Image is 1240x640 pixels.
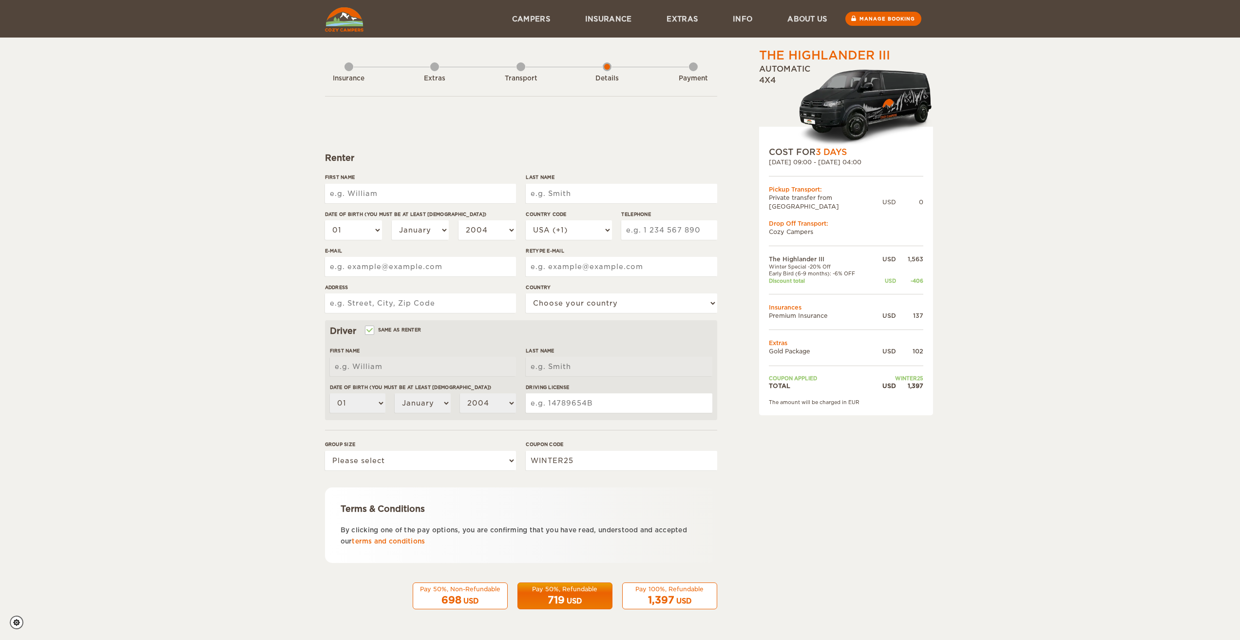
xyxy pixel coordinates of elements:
div: Insurance [322,74,376,83]
div: Extras [408,74,461,83]
a: Cookie settings [10,616,30,629]
label: Last Name [526,174,717,181]
label: Country [526,284,717,291]
span: 719 [548,594,565,606]
label: Date of birth (You must be at least [DEMOGRAPHIC_DATA]) [330,384,516,391]
div: Automatic 4x4 [759,64,933,146]
button: Pay 50%, Refundable 719 USD [517,582,612,610]
td: Winter Special -20% Off [769,263,874,270]
div: USD [567,596,582,606]
p: By clicking one of the pay options, you are confirming that you have read, understood and accepte... [341,524,702,547]
label: Address [325,284,516,291]
div: 0 [896,198,923,206]
div: Transport [494,74,548,83]
td: Cozy Campers [769,228,923,236]
input: e.g. 14789654B [526,393,712,413]
label: Country Code [526,211,611,218]
input: e.g. Smith [526,357,712,376]
a: terms and conditions [352,538,425,545]
input: e.g. William [330,357,516,376]
td: The Highlander III [769,255,874,263]
div: 102 [896,347,923,355]
td: WINTER25 [873,375,923,382]
div: Driver [330,325,712,337]
td: Discount total [769,277,874,284]
div: Drop Off Transport: [769,219,923,228]
div: The amount will be charged in EUR [769,399,923,406]
input: e.g. example@example.com [325,257,516,276]
div: USD [873,311,896,320]
label: Driving License [526,384,712,391]
button: Pay 50%, Non-Refundable 698 USD [413,582,508,610]
span: 3 Days [816,147,847,157]
label: First Name [330,347,516,354]
td: TOTAL [769,382,874,390]
input: e.g. example@example.com [526,257,717,276]
input: e.g. Smith [526,184,717,203]
div: [DATE] 09:00 - [DATE] 04:00 [769,158,923,166]
td: Early Bird (6-9 months): -6% OFF [769,270,874,277]
div: USD [873,382,896,390]
label: First Name [325,174,516,181]
div: Pay 100%, Refundable [629,585,711,593]
input: e.g. Street, City, Zip Code [325,293,516,313]
div: USD [873,255,896,263]
div: Details [580,74,634,83]
div: 1,563 [896,255,923,263]
label: E-mail [325,247,516,254]
label: Telephone [621,211,717,218]
label: Last Name [526,347,712,354]
div: 1,397 [896,382,923,390]
button: Pay 100%, Refundable 1,397 USD [622,582,717,610]
div: USD [882,198,896,206]
div: Renter [325,152,717,164]
label: Retype E-mail [526,247,717,254]
span: 1,397 [648,594,674,606]
div: USD [873,347,896,355]
div: 137 [896,311,923,320]
input: Same as renter [366,328,372,334]
div: Pay 50%, Non-Refundable [419,585,501,593]
input: e.g. William [325,184,516,203]
input: e.g. 1 234 567 890 [621,220,717,240]
img: HighlanderXL.png [798,67,933,146]
td: Gold Package [769,347,874,355]
td: Private transfer from [GEOGRAPHIC_DATA] [769,194,882,210]
div: -406 [896,277,923,284]
label: Date of birth (You must be at least [DEMOGRAPHIC_DATA]) [325,211,516,218]
label: Same as renter [366,325,421,334]
label: Coupon code [526,441,717,448]
td: Coupon applied [769,375,874,382]
div: Pickup Transport: [769,185,923,194]
div: The Highlander III [759,47,890,64]
div: USD [873,277,896,284]
td: Extras [769,339,923,347]
div: COST FOR [769,146,923,158]
img: Cozy Campers [325,7,363,32]
td: Insurances [769,303,923,311]
div: Pay 50%, Refundable [524,585,606,593]
div: Payment [667,74,720,83]
div: USD [676,596,691,606]
span: 698 [441,594,461,606]
div: USD [463,596,478,606]
div: Terms & Conditions [341,503,702,515]
label: Group size [325,441,516,448]
td: Premium Insurance [769,311,874,320]
a: Manage booking [845,12,921,26]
